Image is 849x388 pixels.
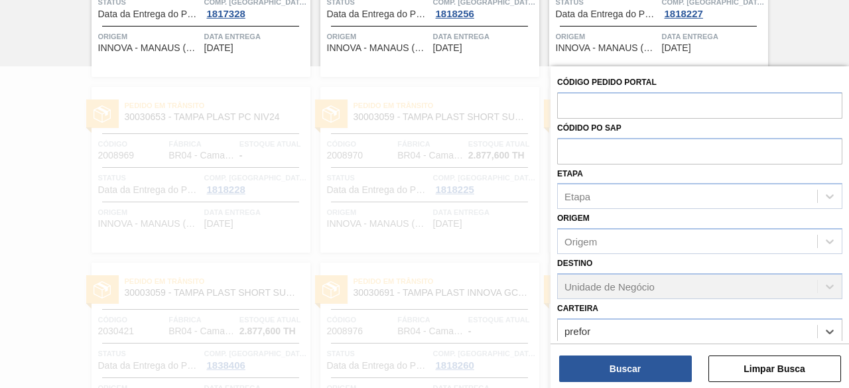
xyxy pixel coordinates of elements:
div: 1818227 [662,9,706,19]
span: Data entrega [662,30,765,43]
span: Data da Entrega do Pedido Antecipada [556,9,659,19]
span: Data entrega [433,30,536,43]
span: INNOVA - MANAUS (AM) [327,43,430,53]
div: Origem [564,236,597,247]
span: Origem [327,30,430,43]
label: Destino [557,259,592,268]
span: Origem [556,30,659,43]
label: Carteira [557,304,598,313]
div: Etapa [564,191,590,202]
label: Origem [557,214,590,223]
span: Origem [98,30,201,43]
div: 1817328 [204,9,248,19]
span: 25/09/2025 [204,43,233,53]
span: Data da Entrega do Pedido Antecipada [327,9,430,19]
div: 1818256 [433,9,477,19]
label: Códido PO SAP [557,123,621,133]
label: Código Pedido Portal [557,78,657,87]
span: Data entrega [204,30,307,43]
span: INNOVA - MANAUS (AM) [98,43,201,53]
span: 28/09/2025 [662,43,691,53]
span: 28/09/2025 [433,43,462,53]
span: Data da Entrega do Pedido Atrasada [98,9,201,19]
span: INNOVA - MANAUS (AM) [556,43,659,53]
label: Etapa [557,169,583,178]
